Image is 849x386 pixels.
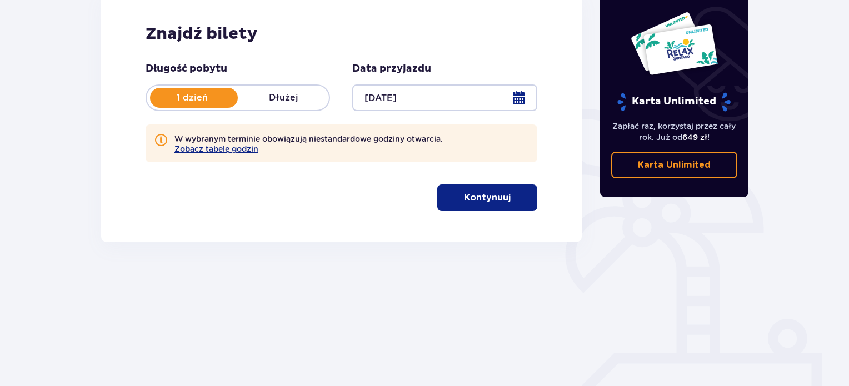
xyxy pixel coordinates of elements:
h2: Znajdź bilety [146,23,537,44]
p: Długość pobytu [146,62,227,76]
a: Karta Unlimited [611,152,738,178]
p: W wybranym terminie obowiązują niestandardowe godziny otwarcia. [174,133,443,153]
button: Zobacz tabelę godzin [174,144,258,153]
p: 1 dzień [147,92,238,104]
button: Kontynuuj [437,184,537,211]
p: Zapłać raz, korzystaj przez cały rok. Już od ! [611,121,738,143]
p: Karta Unlimited [616,92,732,112]
p: Karta Unlimited [638,159,711,171]
img: Dwie karty całoroczne do Suntago z napisem 'UNLIMITED RELAX', na białym tle z tropikalnymi liśćmi... [630,11,718,76]
p: Dłużej [238,92,329,104]
p: Data przyjazdu [352,62,431,76]
span: 649 zł [682,133,707,142]
p: Kontynuuj [464,192,511,204]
